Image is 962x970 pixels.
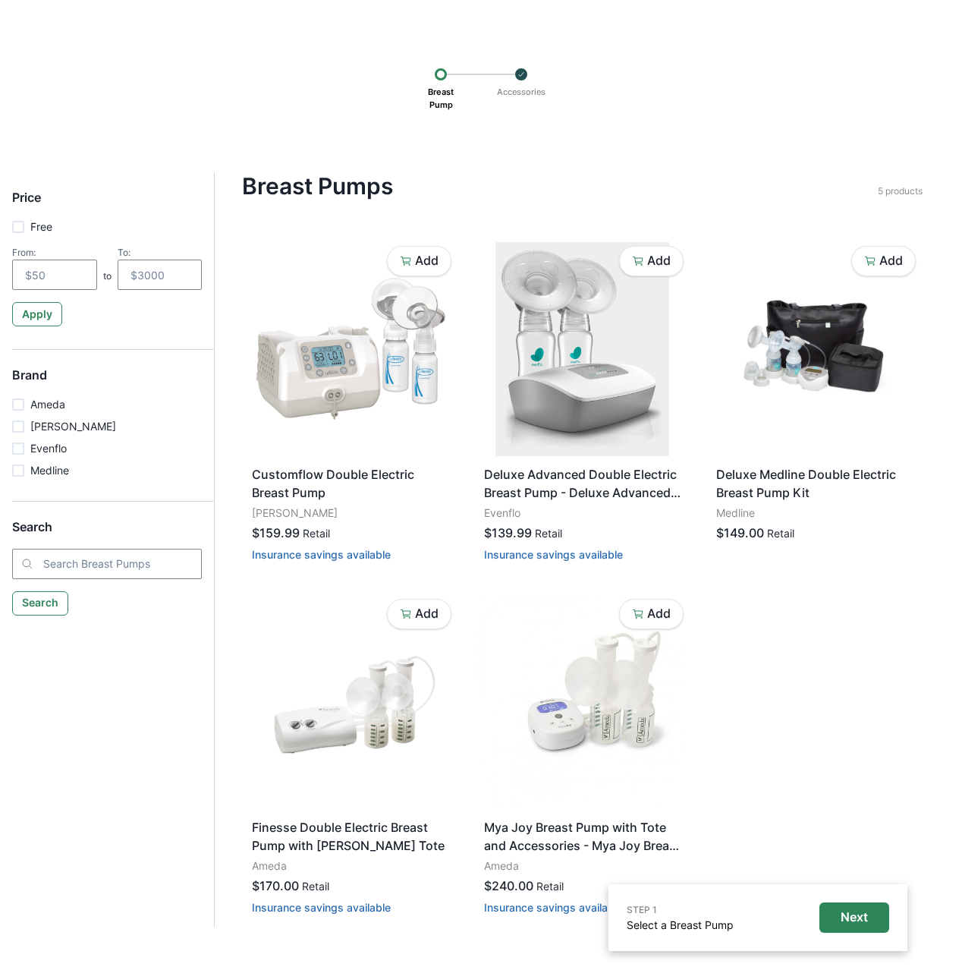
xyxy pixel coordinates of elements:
[30,440,67,456] p: Evenflo
[30,219,52,235] p: Free
[30,418,116,434] p: [PERSON_NAME]
[619,599,684,629] button: Add
[246,595,455,809] img: i0lekl1s3tdzvtxplvrfjbus3bd5
[303,525,330,541] p: Retail
[12,520,202,548] h5: Search
[710,242,920,456] img: 9os50jfgps5oa9wy78ytir68n9fc
[30,396,65,412] p: Ameda
[484,505,681,521] p: Evenflo
[252,818,449,855] p: Finesse Double Electric Breast Pump with [PERSON_NAME] Tote
[387,246,451,276] button: Add
[12,549,202,579] input: Search Breast Pumps
[484,465,681,502] p: Deluxe Advanced Double Electric Breast Pump - Deluxe Advanced Double Electric Breast Pump
[478,595,687,925] a: Mya Joy Breast Pump with Tote and Accessories - Mya Joy Breast Pump with Tote and AccessoriesAmed...
[423,80,459,116] p: Breast Pump
[415,606,439,621] p: Add
[716,505,913,521] p: Medline
[851,246,916,276] button: Add
[242,172,878,200] h4: Breast Pumps
[252,465,449,502] p: Customflow Double Electric Breast Pump
[716,465,913,502] p: Deluxe Medline Double Electric Breast Pump Kit
[252,505,449,521] p: [PERSON_NAME]
[30,462,69,478] p: Medline
[484,858,681,874] p: Ameda
[103,269,112,290] p: to
[484,901,623,914] button: Insurance savings available
[767,525,794,541] p: Retail
[484,548,623,561] button: Insurance savings available
[484,524,532,542] p: $139.99
[627,903,734,917] p: STEP 1
[478,595,687,809] img: 4lep2cjnb0use3mod0hgz8v43gbr
[12,260,97,290] input: $50
[841,910,868,924] p: Next
[627,918,734,931] a: Select a Breast Pump
[619,246,684,276] button: Add
[478,242,687,572] a: Deluxe Advanced Double Electric Breast Pump - Deluxe Advanced Double Electric Breast PumpEvenflo$...
[819,902,889,933] button: Next
[246,242,455,456] img: n5cxtj4n8fh8lu867ojklczjhbt3
[252,524,300,542] p: $159.99
[302,878,329,894] p: Retail
[387,599,451,629] button: Add
[12,247,97,258] div: From:
[252,901,391,914] button: Insurance savings available
[12,302,62,326] button: Apply
[252,548,391,561] button: Insurance savings available
[647,254,671,268] p: Add
[484,877,533,895] p: $240.00
[878,184,923,198] p: 5 products
[492,80,551,104] p: Accessories
[246,595,455,925] a: Finesse Double Electric Breast Pump with [PERSON_NAME] ToteAmeda$170.00RetailInsurance savings av...
[535,525,562,541] p: Retail
[710,242,920,554] a: Deluxe Medline Double Electric Breast Pump KitMedline$149.00Retail
[478,242,687,456] img: fzin0t1few8pe41icjkqlnikcovo
[252,858,449,874] p: Ameda
[536,878,564,894] p: Retail
[12,191,202,219] h5: Price
[246,242,455,572] a: Customflow Double Electric Breast Pump[PERSON_NAME]$159.99RetailInsurance savings available
[252,877,299,895] p: $170.00
[12,591,68,616] button: Search
[12,368,202,396] h5: Brand
[879,254,903,268] p: Add
[118,247,203,258] div: To:
[647,606,671,621] p: Add
[118,260,203,290] input: $3000
[415,254,439,268] p: Add
[716,524,764,542] p: $149.00
[484,818,681,855] p: Mya Joy Breast Pump with Tote and Accessories - Mya Joy Breast Pump with Tote and Accessories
